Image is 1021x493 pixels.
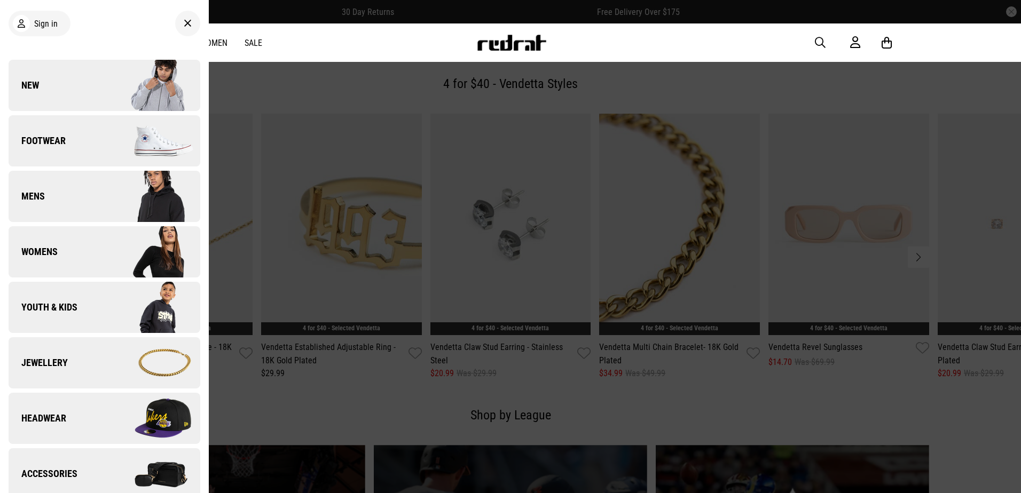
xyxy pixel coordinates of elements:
[104,392,200,445] img: Company
[9,226,200,277] a: Womens Company
[9,412,66,425] span: Headwear
[9,282,200,333] a: Youth & Kids Company
[9,245,58,258] span: Womens
[245,38,262,48] a: Sale
[9,134,66,147] span: Footwear
[9,60,200,111] a: New Company
[9,393,200,444] a: Headwear Company
[9,337,200,388] a: Jewellery Company
[9,4,41,36] button: Open LiveChat chat widget
[9,115,200,166] a: Footwear Company
[9,79,39,92] span: New
[104,170,200,223] img: Company
[104,59,200,112] img: Company
[104,336,200,389] img: Company
[9,356,68,369] span: Jewellery
[9,301,77,314] span: Youth & Kids
[104,114,200,168] img: Company
[104,281,200,334] img: Company
[200,38,227,48] a: Women
[476,35,547,51] img: Redrat logo
[104,225,200,279] img: Company
[9,467,77,480] span: Accessories
[9,171,200,222] a: Mens Company
[9,190,45,203] span: Mens
[34,19,58,29] span: Sign in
